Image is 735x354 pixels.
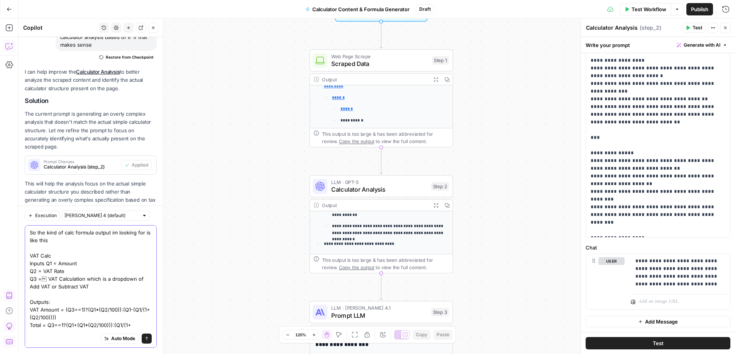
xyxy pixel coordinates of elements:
[101,334,139,344] button: Auto Mode
[44,160,118,164] span: Prompt Changes
[25,68,157,92] p: I can help improve the to better analyze the scraped content and identify the actual calculator s...
[693,24,702,31] span: Test
[331,304,428,312] span: LLM · [PERSON_NAME] 4.1
[35,212,57,219] span: Execution
[312,5,410,13] span: Calculator Content & Formula Generator
[331,52,428,60] span: Web Page Scrape
[581,37,735,53] div: Write your prompt
[586,244,730,251] label: Chat
[416,331,427,338] span: Copy
[331,59,428,68] span: Scraped Data
[691,5,708,13] span: Publish
[413,330,430,340] button: Copy
[620,3,671,15] button: Test Workflow
[437,331,449,338] span: Paste
[44,164,118,170] span: Calculator Analysis (step_2)
[23,24,97,32] div: Copilot
[111,335,135,342] span: Auto Mode
[121,160,152,170] button: Applied
[586,337,730,349] button: Test
[322,202,428,209] div: Output
[322,76,428,83] div: Output
[331,311,428,320] span: Prompt LLM
[30,229,152,337] textarea: So the kind of calc formula output im looking for is like this VAT Calc Inputs Q1 = Amount Q2 = V...
[598,257,625,265] button: user
[76,69,120,75] a: Calculator Analysis
[339,138,374,144] span: Copy the output
[132,162,148,169] span: Applied
[682,23,706,33] button: Test
[322,256,449,271] div: This output is too large & has been abbreviated for review. to view the full content.
[25,110,157,151] p: The current prompt is generating an overly complex analysis that doesn't match the actual simple ...
[295,332,306,338] span: 120%
[586,316,730,327] button: Add Message
[432,56,449,65] div: Step 1
[684,42,720,49] span: Generate with AI
[640,24,661,32] span: ( step_2 )
[419,6,431,13] span: Draft
[25,180,157,212] p: This will help the analysis focus on the actual simple calculator structure you described rather ...
[25,211,60,221] button: Execution
[431,182,449,190] div: Step 2
[380,273,383,300] g: Edge from step_2 to step_3
[106,54,154,60] span: Restore from Checkpoint
[339,265,374,270] span: Copy the output
[434,330,452,340] button: Paste
[301,3,414,15] button: Calculator Content & Formula Generator
[586,254,625,310] div: user
[586,24,638,32] textarea: Calculator Analysis
[25,97,157,105] h2: Solution
[674,40,730,50] button: Generate with AI
[331,185,428,194] span: Calculator Analysis
[645,318,678,325] span: Add Message
[632,5,666,13] span: Test Workflow
[380,22,383,49] g: Edge from start to step_1
[331,179,428,186] span: LLM · GPT-5
[431,308,449,317] div: Step 3
[322,130,449,145] div: This output is too large & has been abbreviated for review. to view the full content.
[653,339,664,347] span: Test
[380,147,383,174] g: Edge from step_1 to step_2
[96,52,157,62] button: Restore from Checkpoint
[686,3,713,15] button: Publish
[64,212,139,219] input: Claude Sonnet 4 (default)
